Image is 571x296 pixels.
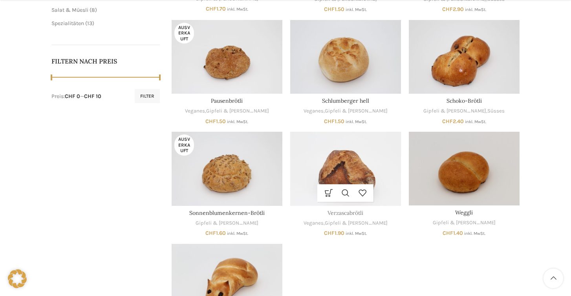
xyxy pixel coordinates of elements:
[487,107,505,115] a: Süsses
[205,230,216,236] span: CHF
[172,132,282,205] a: Sonnenblumenkernen-Brötli
[174,134,194,155] span: Ausverkauft
[325,220,388,227] a: Gipfeli & [PERSON_NAME]
[346,231,367,236] small: inkl. MwSt.
[324,118,344,125] bdi: 1.50
[324,230,344,236] bdi: 1.90
[465,119,486,124] small: inkl. MwSt.
[409,132,520,205] a: Weggli
[328,209,363,216] a: Verzascabrötli
[174,23,194,44] span: Ausverkauft
[206,107,269,115] a: Gipfeli & [PERSON_NAME]
[227,231,248,236] small: inkl. MwSt.
[325,107,388,115] a: Gipfeli & [PERSON_NAME]
[51,93,101,100] div: Preis: —
[442,118,453,125] span: CHF
[409,107,520,115] div: ,
[87,20,92,27] span: 13
[135,89,160,103] button: Filter
[227,119,248,124] small: inkl. MwSt.
[205,230,226,236] bdi: 1.60
[51,20,84,27] a: Spezialitäten
[65,93,80,100] span: CHF 0
[464,231,485,236] small: inkl. MwSt.
[443,230,463,236] bdi: 1.40
[324,6,344,13] bdi: 1.50
[172,20,282,94] a: Pausenbrötli
[320,184,337,202] a: In den Warenkorb legen: „Verzascabrötli“
[206,5,216,12] span: CHF
[465,7,486,12] small: inkl. MwSt.
[433,219,496,227] a: Gipfeli & [PERSON_NAME]
[442,6,464,13] bdi: 2.90
[447,97,482,104] a: Schoko-Brötli
[442,6,453,13] span: CHF
[206,5,226,12] bdi: 1.70
[324,230,335,236] span: CHF
[227,7,248,12] small: inkl. MwSt.
[442,118,464,125] bdi: 2.40
[322,97,369,104] a: Schlumberger hell
[346,119,367,124] small: inkl. MwSt.
[205,118,226,125] bdi: 1.50
[324,6,335,13] span: CHF
[544,269,563,288] a: Scroll to top button
[304,107,324,115] a: Veganes
[205,118,216,125] span: CHF
[84,93,101,100] span: CHF 10
[324,118,335,125] span: CHF
[290,220,401,227] div: ,
[196,220,258,227] a: Gipfeli & [PERSON_NAME]
[185,107,205,115] a: Veganes
[290,107,401,115] div: ,
[189,209,265,216] a: Sonnenblumenkernen-Brötli
[455,209,473,216] a: Weggli
[290,20,401,94] a: Schlumberger hell
[346,7,367,12] small: inkl. MwSt.
[290,132,401,205] a: Verzascabrötli
[211,97,243,104] a: Pausenbrötli
[337,184,354,202] a: Schnellansicht
[51,7,88,13] a: Salat & Müesli
[92,7,95,13] span: 8
[443,230,453,236] span: CHF
[172,107,282,115] div: ,
[409,20,520,94] a: Schoko-Brötli
[51,57,160,65] h5: Filtern nach Preis
[304,220,324,227] a: Veganes
[423,107,486,115] a: Gipfeli & [PERSON_NAME]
